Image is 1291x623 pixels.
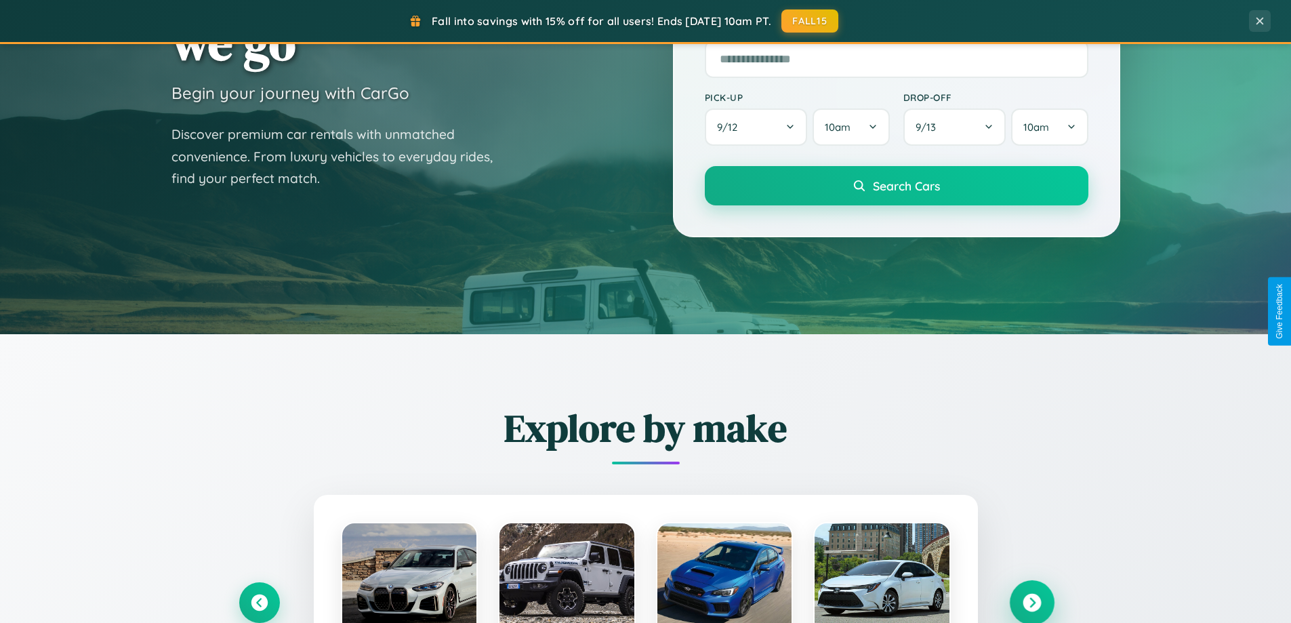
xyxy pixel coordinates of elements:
span: 9 / 13 [916,121,943,134]
span: Search Cars [873,178,940,193]
button: Search Cars [705,166,1088,205]
span: 10am [1023,121,1049,134]
p: Discover premium car rentals with unmatched convenience. From luxury vehicles to everyday rides, ... [171,123,510,190]
label: Pick-up [705,92,890,103]
h3: Begin your journey with CarGo [171,83,409,103]
button: 10am [1011,108,1088,146]
div: Give Feedback [1275,284,1284,339]
button: 10am [813,108,889,146]
button: 9/13 [903,108,1006,146]
label: Drop-off [903,92,1088,103]
button: FALL15 [781,9,838,33]
span: 10am [825,121,851,134]
span: Fall into savings with 15% off for all users! Ends [DATE] 10am PT. [432,14,771,28]
h2: Explore by make [239,402,1052,454]
span: 9 / 12 [717,121,744,134]
button: 9/12 [705,108,808,146]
